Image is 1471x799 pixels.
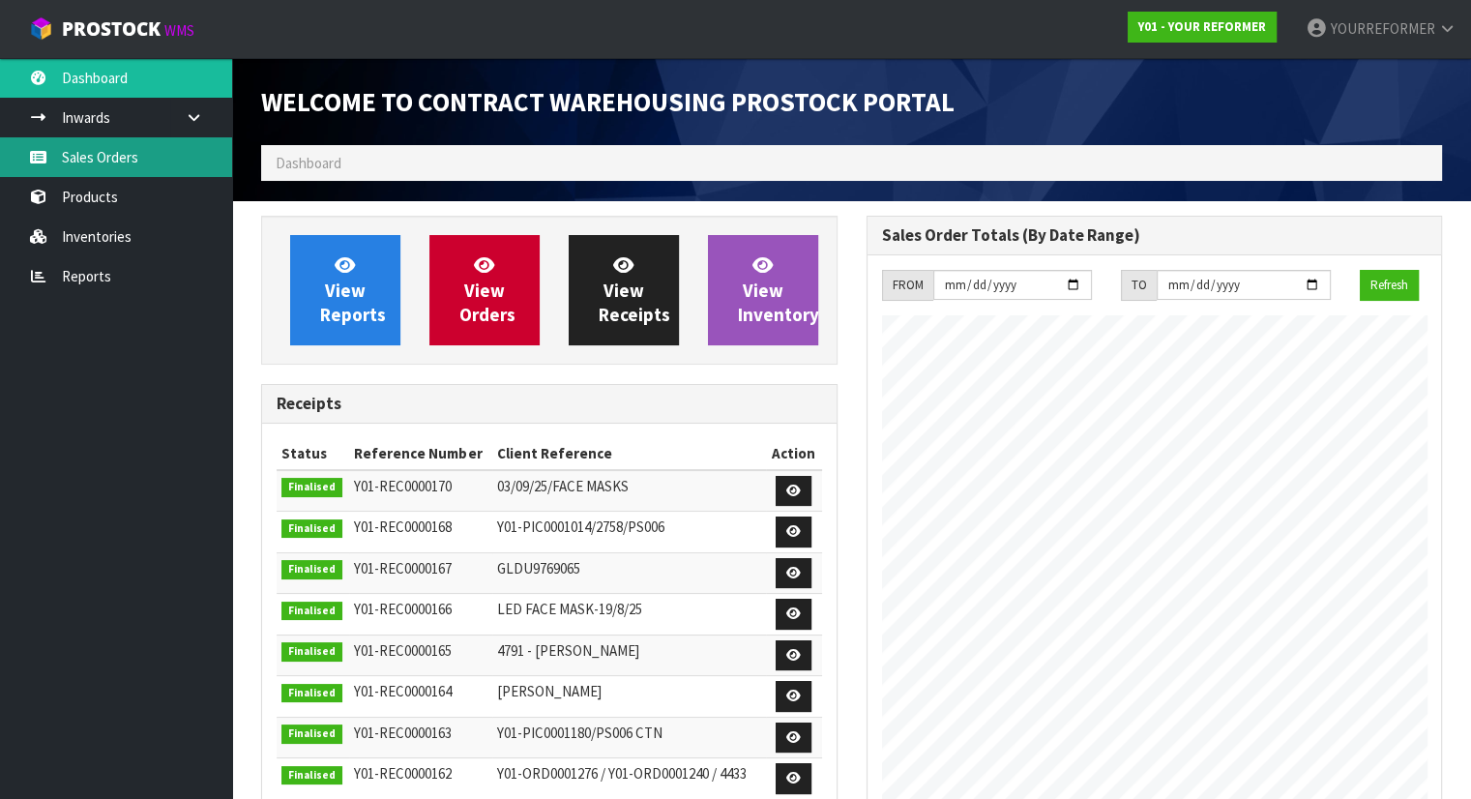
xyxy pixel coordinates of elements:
[281,560,342,579] span: Finalised
[1138,18,1266,35] strong: Y01 - YOUR REFORMER
[497,477,629,495] span: 03/09/25/FACE MASKS
[164,21,194,40] small: WMS
[497,724,662,742] span: Y01-PIC0001180/PS006 CTN
[882,226,1427,245] h3: Sales Order Totals (By Date Range)
[354,600,452,618] span: Y01-REC0000166
[1331,19,1435,38] span: YOURREFORMER
[459,253,515,326] span: View Orders
[354,559,452,577] span: Y01-REC0000167
[492,438,766,469] th: Client Reference
[569,235,679,345] a: ViewReceipts
[281,766,342,785] span: Finalised
[429,235,540,345] a: ViewOrders
[882,270,933,301] div: FROM
[354,477,452,495] span: Y01-REC0000170
[354,682,452,700] span: Y01-REC0000164
[497,559,580,577] span: GLDU9769065
[497,600,642,618] span: LED FACE MASK-19/8/25
[281,602,342,621] span: Finalised
[1360,270,1419,301] button: Refresh
[290,235,400,345] a: ViewReports
[62,16,161,42] span: ProStock
[497,641,639,660] span: 4791 - [PERSON_NAME]
[281,478,342,497] span: Finalised
[708,235,818,345] a: ViewInventory
[281,684,342,703] span: Finalised
[281,725,342,744] span: Finalised
[497,682,602,700] span: [PERSON_NAME]
[497,518,664,536] span: Y01-PIC0001014/2758/PS006
[277,395,822,413] h3: Receipts
[766,438,821,469] th: Action
[281,519,342,539] span: Finalised
[497,764,747,783] span: Y01-ORD0001276 / Y01-ORD0001240 / 4433
[738,253,819,326] span: View Inventory
[276,154,341,172] span: Dashboard
[320,253,386,326] span: View Reports
[354,641,452,660] span: Y01-REC0000165
[354,764,452,783] span: Y01-REC0000162
[354,724,452,742] span: Y01-REC0000163
[29,16,53,41] img: cube-alt.png
[277,438,349,469] th: Status
[1121,270,1157,301] div: TO
[281,642,342,662] span: Finalised
[349,438,492,469] th: Reference Number
[261,85,955,118] span: Welcome to Contract Warehousing ProStock Portal
[354,518,452,536] span: Y01-REC0000168
[599,253,670,326] span: View Receipts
